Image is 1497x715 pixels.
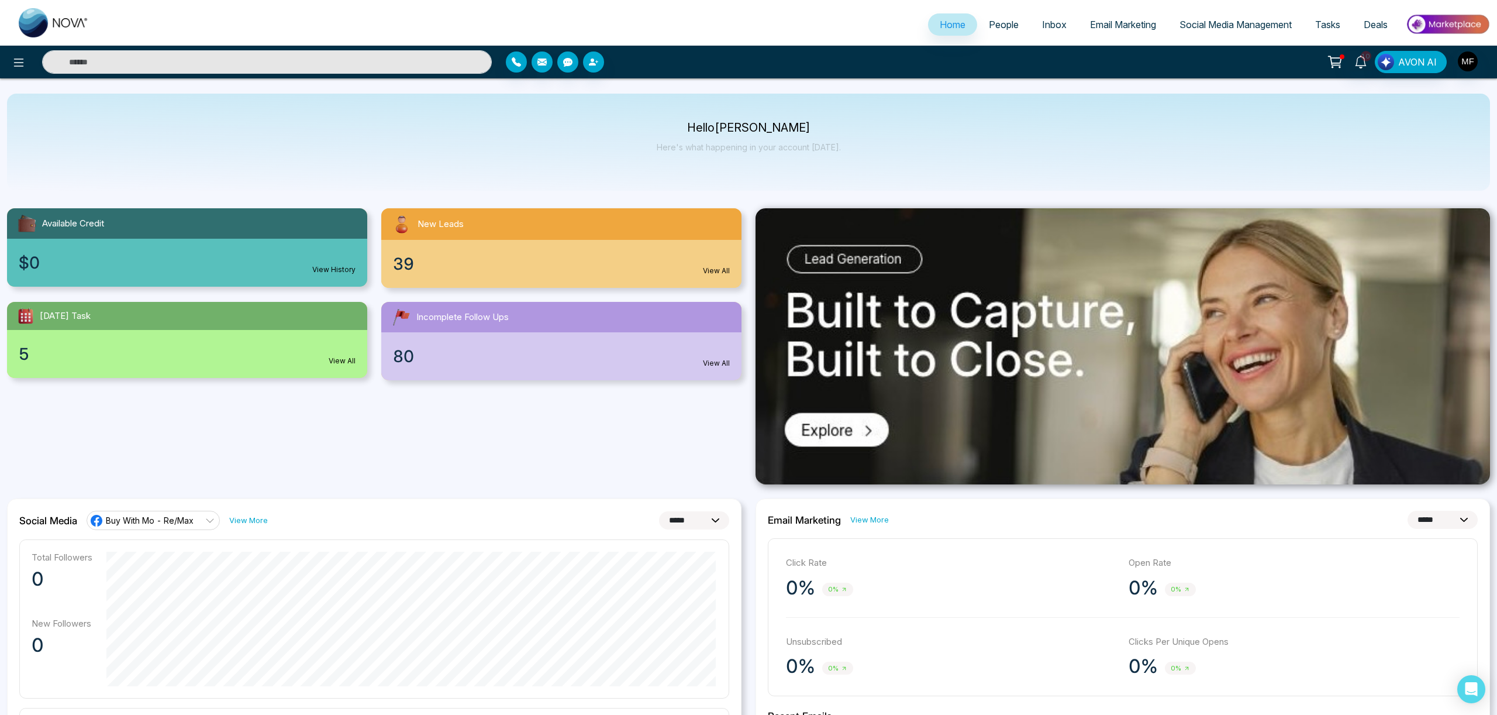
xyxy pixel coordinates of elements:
a: New Leads39View All [374,208,748,288]
span: Email Marketing [1090,19,1156,30]
img: User Avatar [1458,51,1478,71]
span: Available Credit [42,217,104,231]
a: View History [312,264,356,275]
a: 10 [1347,51,1375,71]
img: followUps.svg [391,307,412,328]
img: Lead Flow [1378,54,1394,70]
span: Inbox [1042,19,1067,30]
img: todayTask.svg [16,307,35,325]
span: Social Media Management [1179,19,1292,30]
p: Click Rate [786,556,1117,570]
h2: Email Marketing [768,514,841,526]
img: availableCredit.svg [16,213,37,234]
span: 0% [822,583,853,596]
span: 10 [1361,51,1371,61]
span: 80 [393,344,414,369]
span: 5 [19,342,29,366]
p: Total Followers [32,552,92,563]
a: Email Marketing [1078,13,1168,36]
a: Social Media Management [1168,13,1303,36]
p: 0% [786,576,815,600]
span: Buy With Mo - Re/Max [106,515,194,526]
img: newLeads.svg [391,213,413,235]
p: Unsubscribed [786,635,1117,649]
a: People [977,13,1030,36]
a: View All [703,266,730,276]
p: Here's what happening in your account [DATE]. [657,142,841,152]
a: View All [329,356,356,366]
p: Hello [PERSON_NAME] [657,123,841,133]
span: 39 [393,252,414,276]
a: Inbox [1030,13,1078,36]
span: People [989,19,1019,30]
span: Home [940,19,965,30]
a: Tasks [1303,13,1352,36]
p: 0% [1129,576,1158,600]
span: AVON AI [1398,55,1437,69]
span: Incomplete Follow Ups [416,311,509,324]
p: 0% [1129,655,1158,678]
span: $0 [19,250,40,275]
a: View More [850,514,889,525]
span: [DATE] Task [40,310,91,323]
p: New Followers [32,618,92,629]
div: Open Intercom Messenger [1457,675,1485,703]
p: Clicks Per Unique Opens [1129,635,1460,649]
span: 0% [822,662,853,675]
a: Home [928,13,977,36]
a: Deals [1352,13,1399,36]
p: 0 [32,568,92,591]
span: 0% [1165,662,1196,675]
img: Market-place.gif [1405,11,1490,37]
img: Nova CRM Logo [19,8,89,37]
p: 0% [786,655,815,678]
span: Deals [1364,19,1388,30]
p: Open Rate [1129,556,1460,570]
span: 0% [1165,583,1196,596]
a: Incomplete Follow Ups80View All [374,302,748,380]
button: AVON AI [1375,51,1447,73]
h2: Social Media [19,515,77,527]
span: Tasks [1315,19,1340,30]
a: View All [703,358,730,369]
a: View More [229,515,268,526]
span: New Leads [418,218,464,231]
img: . [756,208,1490,484]
p: 0 [32,634,92,657]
